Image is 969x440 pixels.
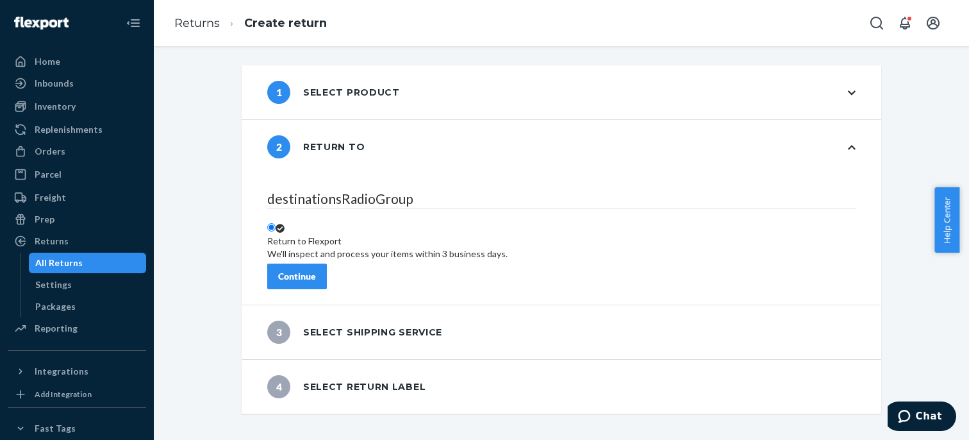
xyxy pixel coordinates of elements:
div: Inventory [35,100,76,113]
div: Add Integration [35,389,92,400]
button: Open account menu [920,10,946,36]
button: Close Navigation [120,10,146,36]
ol: breadcrumbs [164,4,337,42]
div: Packages [35,300,76,313]
button: Open Search Box [864,10,890,36]
div: Return to [267,135,365,158]
div: Integrations [35,365,88,378]
button: Fast Tags [8,418,146,439]
legend: destinationsRadioGroup [267,189,856,209]
div: Freight [35,191,66,204]
button: Open notifications [892,10,918,36]
div: We'll inspect and process your items within 3 business days. [267,248,508,260]
div: Select shipping service [267,321,442,344]
div: Replenishments [35,123,103,136]
div: Parcel [35,168,62,181]
iframe: Abre un widget desde donde se puede chatear con uno de los agentes [888,402,956,434]
img: Flexport logo [14,17,69,30]
a: Create return [244,16,327,30]
div: Select product [267,81,400,104]
div: Returns [35,235,69,248]
div: Inbounds [35,77,74,90]
div: Select return label [267,375,426,398]
a: Freight [8,187,146,208]
a: Prep [8,209,146,230]
a: Inbounds [8,73,146,94]
a: Orders [8,141,146,162]
a: Replenishments [8,119,146,140]
span: 4 [267,375,290,398]
a: Parcel [8,164,146,185]
a: Reporting [8,318,146,339]
button: Continue [267,264,327,289]
a: Packages [29,296,147,317]
div: Reporting [35,322,78,335]
a: Settings [29,275,147,295]
span: 1 [267,81,290,104]
a: All Returns [29,253,147,273]
span: 3 [267,321,290,344]
div: Home [35,55,60,68]
div: All Returns [35,257,83,269]
div: Orders [35,145,65,158]
a: Returns [174,16,220,30]
input: Return to FlexportWe'll inspect and process your items within 3 business days. [267,223,276,232]
a: Returns [8,231,146,251]
a: Add Integration [8,387,146,402]
div: Settings [35,278,72,291]
a: Home [8,51,146,72]
div: Prep [35,213,54,226]
div: Fast Tags [35,422,76,435]
a: Inventory [8,96,146,117]
button: Integrations [8,361,146,382]
button: Help Center [934,187,959,253]
div: Return to Flexport [267,235,508,248]
div: Continue [278,270,316,283]
span: 2 [267,135,290,158]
